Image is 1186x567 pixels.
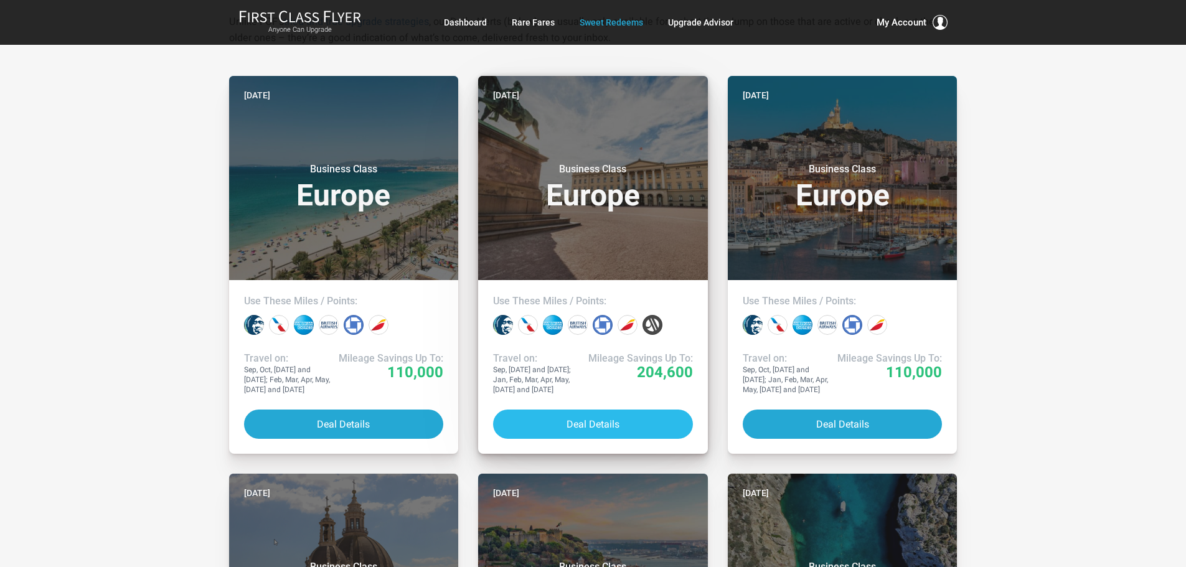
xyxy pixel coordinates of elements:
[493,295,693,307] h4: Use These Miles / Points:
[294,315,314,335] div: Amex points
[493,410,693,439] button: Deal Details
[244,410,444,439] button: Deal Details
[515,163,671,176] small: Business Class
[765,163,920,176] small: Business Class
[817,315,837,335] div: British Airways miles
[493,88,519,102] time: [DATE]
[512,11,555,34] a: Rare Fares
[266,163,421,176] small: Business Class
[244,486,270,500] time: [DATE]
[244,88,270,102] time: [DATE]
[493,486,519,500] time: [DATE]
[743,163,943,210] h3: Europe
[543,315,563,335] div: Amex points
[642,315,662,335] div: Marriott points
[842,315,862,335] div: Chase points
[269,315,289,335] div: American miles
[867,315,887,335] div: Iberia miles
[444,11,487,34] a: Dashboard
[229,76,459,454] a: [DATE]Business ClassEuropeUse These Miles / Points:Travel on:Sep, Oct, [DATE] and [DATE]; Feb, Ma...
[239,26,361,34] small: Anyone Can Upgrade
[728,76,958,454] a: [DATE]Business ClassEuropeUse These Miles / Points:Travel on:Sep, Oct, [DATE] and [DATE]; Jan, Fe...
[518,315,538,335] div: American miles
[568,315,588,335] div: British Airways miles
[743,410,943,439] button: Deal Details
[244,295,444,307] h4: Use These Miles / Points:
[593,315,613,335] div: Chase points
[768,315,788,335] div: American miles
[239,10,361,23] img: First Class Flyer
[618,315,638,335] div: Iberia miles
[668,11,733,34] a: Upgrade Advisor
[478,76,708,454] a: [DATE]Business ClassEuropeUse These Miles / Points:Travel on:Sep, [DATE] and [DATE]; Jan, Feb, Ma...
[877,15,948,30] button: My Account
[743,486,769,500] time: [DATE]
[580,11,643,34] a: Sweet Redeems
[743,295,943,307] h4: Use These Miles / Points:
[743,315,763,335] div: Alaska miles
[344,315,364,335] div: Chase points
[493,163,693,210] h3: Europe
[239,10,361,35] a: First Class FlyerAnyone Can Upgrade
[244,163,444,210] h3: Europe
[319,315,339,335] div: British Airways miles
[743,88,769,102] time: [DATE]
[493,315,513,335] div: Alaska miles
[793,315,812,335] div: Amex points
[369,315,388,335] div: Iberia miles
[877,15,926,30] span: My Account
[244,315,264,335] div: Alaska miles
